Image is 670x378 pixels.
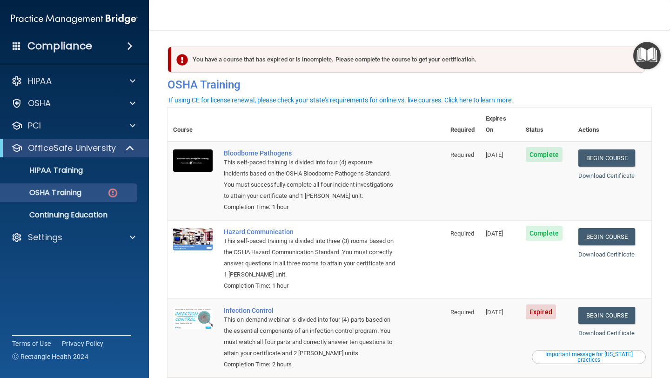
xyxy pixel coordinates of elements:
p: Continuing Education [6,210,133,220]
th: Course [167,108,218,142]
button: If using CE for license renewal, please check your state's requirements for online vs. live cours... [167,95,515,105]
span: Ⓒ Rectangle Health 2024 [12,352,88,361]
th: Actions [573,108,651,142]
span: Required [450,309,474,316]
th: Required [445,108,480,142]
div: Completion Time: 1 hour [224,202,398,213]
h4: OSHA Training [167,78,651,91]
th: Status [520,108,573,142]
p: OSHA Training [6,188,81,197]
span: [DATE] [486,230,503,237]
a: Download Certificate [578,251,635,258]
th: Expires On [480,108,520,142]
a: Infection Control [224,307,398,314]
a: OfficeSafe University [11,142,135,154]
a: Privacy Policy [62,339,104,348]
p: HIPAA [28,75,52,87]
a: Begin Course [578,149,635,167]
img: danger-circle.6113f641.png [107,187,119,199]
button: Open Resource Center [633,42,661,69]
a: Download Certificate [578,330,635,337]
p: OSHA [28,98,51,109]
span: Complete [526,226,563,241]
a: Terms of Use [12,339,51,348]
a: PCI [11,120,135,131]
a: HIPAA [11,75,135,87]
div: This on-demand webinar is divided into four (4) parts based on the essential components of an inf... [224,314,398,359]
a: OSHA [11,98,135,109]
div: You have a course that has expired or is incomplete. Please complete the course to get your certi... [171,47,645,73]
span: Required [450,151,474,158]
h4: Compliance [27,40,92,53]
div: Completion Time: 1 hour [224,280,398,291]
span: Complete [526,147,563,162]
p: HIPAA Training [6,166,83,175]
a: Begin Course [578,307,635,324]
a: Begin Course [578,228,635,245]
span: Required [450,230,474,237]
div: This self-paced training is divided into four (4) exposure incidents based on the OSHA Bloodborne... [224,157,398,202]
a: Hazard Communication [224,228,398,236]
button: Read this if you are a dental practitioner in the state of CA [532,350,646,364]
span: [DATE] [486,309,503,316]
a: Download Certificate [578,172,635,179]
a: Bloodborne Pathogens [224,149,398,157]
div: If using CE for license renewal, please check your state's requirements for online vs. live cours... [169,97,513,103]
div: Completion Time: 2 hours [224,359,398,370]
span: Expired [526,304,556,319]
img: exclamation-circle-solid-danger.72ef9ffc.png [176,54,188,66]
div: This self-paced training is divided into three (3) rooms based on the OSHA Hazard Communication S... [224,236,398,280]
img: PMB logo [11,10,138,28]
div: Important message for [US_STATE] practices [533,351,644,363]
a: Settings [11,232,135,243]
span: [DATE] [486,151,503,158]
p: PCI [28,120,41,131]
p: Settings [28,232,62,243]
p: OfficeSafe University [28,142,116,154]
